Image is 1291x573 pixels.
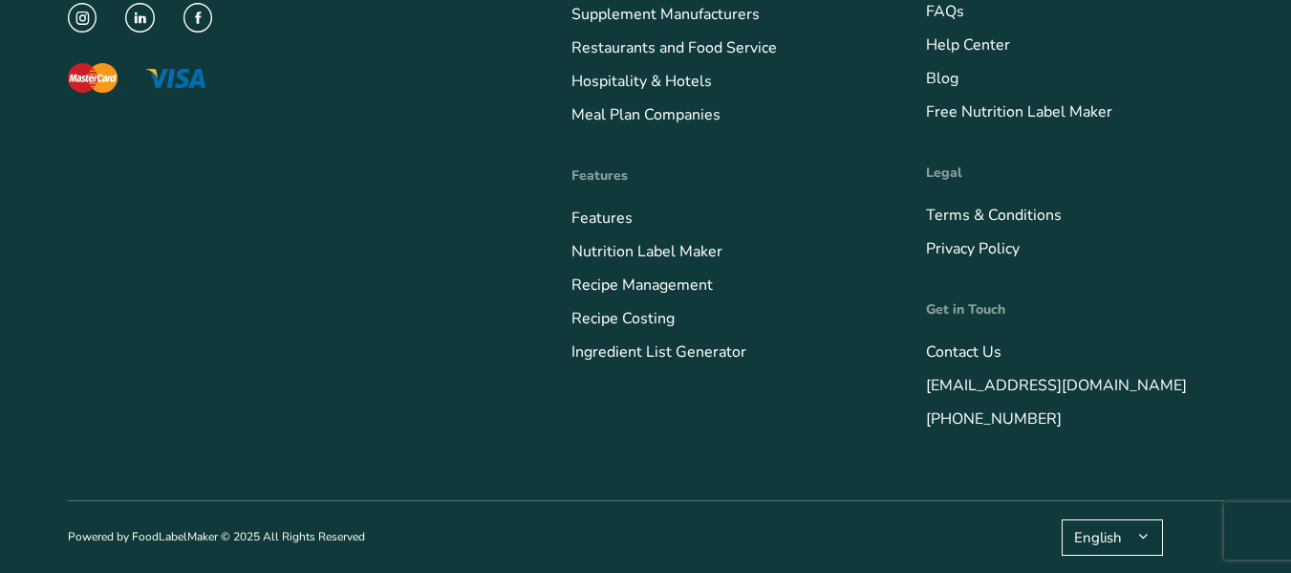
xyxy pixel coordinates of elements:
[68,528,365,546] p: Powered by FoodLabelMaker © 2025 All Rights Reserved
[571,165,869,186] h4: Features
[571,104,721,125] a: Meal Plan Companies
[571,308,675,329] a: Recipe Costing
[926,375,1187,396] a: [EMAIL_ADDRESS][DOMAIN_NAME]
[68,63,118,94] img: The Mastercard logo displaying a red circle saying
[926,205,1062,226] a: Terms & Conditions
[926,101,1112,122] a: Free Nutrition Label Maker
[926,68,958,89] a: Blog
[926,238,1020,259] a: Privacy Policy
[571,71,712,92] a: Hospitality & Hotels
[926,408,1062,430] a: [PHONE_NUMBER]
[68,3,97,33] img: instagram icon
[926,342,1001,363] a: Contact Us
[926,1,964,22] a: FAQs
[1062,519,1163,556] button: English
[571,275,713,296] a: Recipe Management
[571,4,760,25] a: Supplement Manufacturers
[146,69,205,88] img: The Visa logo with blue letters and a yellow flick above the
[571,37,777,58] a: Restaurants and Food Service
[926,299,1223,320] h4: Get in Touch
[571,342,746,363] a: Ingredient List Generator
[571,241,722,262] a: Nutrition Label Maker
[926,34,1010,55] a: Help Center
[926,163,1223,183] h4: Legal
[571,208,633,229] a: Features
